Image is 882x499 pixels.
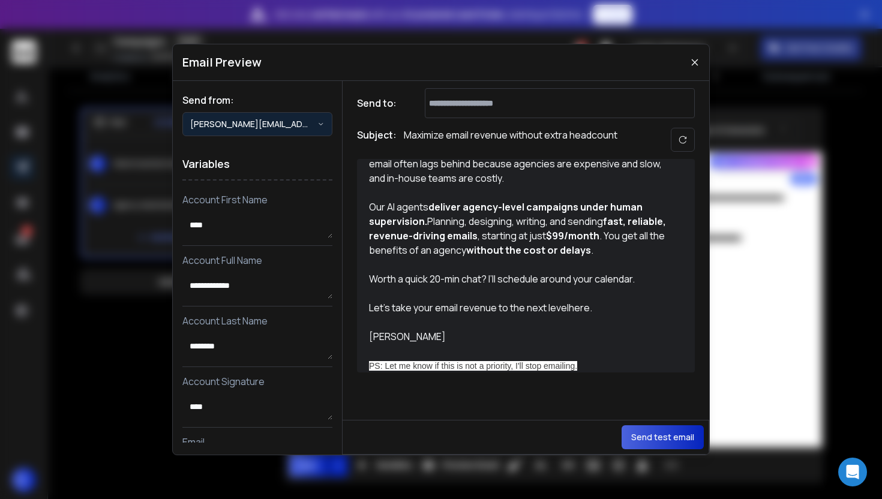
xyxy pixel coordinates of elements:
[182,435,332,449] p: Email
[369,329,669,344] div: [PERSON_NAME]
[369,300,669,315] div: Let’s take your email revenue to the next level .
[569,301,590,314] a: here
[404,128,617,152] p: Maximize email revenue without extra headcount
[466,244,591,257] strong: without the cost or delays
[369,200,669,257] div: Our AI agents Planning, designing, writing, and sending , starting at just . You get all the bene...
[182,253,332,267] p: Account Full Name
[357,96,405,110] h1: Send to:
[182,193,332,207] p: Account First Name
[182,374,332,389] p: Account Signature
[369,200,644,228] strong: deliver agency-level campaigns under human supervision.
[182,148,332,181] h1: Variables
[369,361,577,371] span: PS: Let me know if this is not a priority, I'll stop emailing.
[838,458,867,486] div: Open Intercom Messenger
[369,142,669,185] div: Most product_category brands at your stage are scaling fast, but email often lags behind because ...
[546,229,599,242] strong: $99/month
[369,272,669,286] div: Worth a quick 20-min chat? I’ll schedule around your calendar.
[182,93,332,107] h1: Send from:
[190,118,317,130] p: [PERSON_NAME][EMAIL_ADDRESS][DOMAIN_NAME]
[182,314,332,328] p: Account Last Name
[622,425,704,449] button: Send test email
[357,128,397,152] h1: Subject:
[182,54,262,71] h1: Email Preview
